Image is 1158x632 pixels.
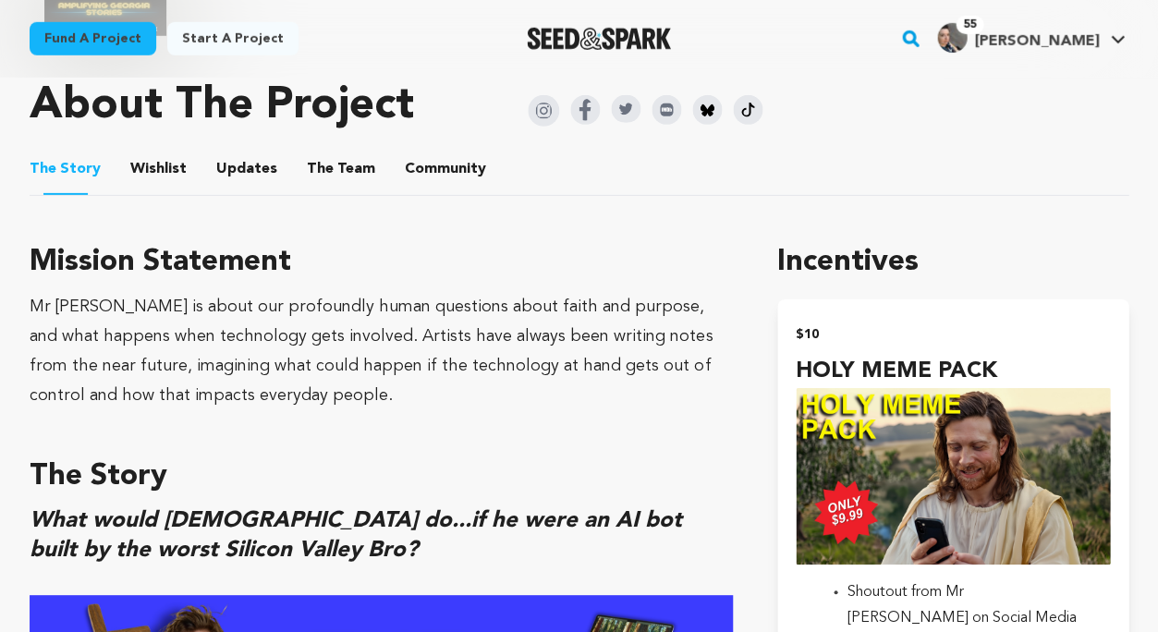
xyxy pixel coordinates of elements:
[528,95,559,127] img: Seed&Spark Instagram Icon
[796,322,1110,347] h2: $10
[30,22,156,55] a: Fund a project
[796,355,1110,388] h4: HOLY MEME PACK
[652,95,681,125] img: Seed&Spark IMDB Icon
[933,19,1128,53] a: Jenny W.'s Profile
[216,158,277,180] span: Updates
[30,240,733,285] h3: Mission Statement
[611,95,640,123] img: Seed&Spark Twitter Icon
[307,158,375,180] span: Team
[30,158,56,180] span: The
[777,240,1128,285] h1: Incentives
[847,585,1077,626] span: Shoutout from Mr [PERSON_NAME] on Social Media
[30,158,101,180] span: Story
[30,292,733,410] div: Mr [PERSON_NAME] is about our profoundly human questions about faith and purpose, and what happen...
[30,455,733,499] h3: The Story
[570,95,600,125] img: Seed&Spark Facebook Icon
[692,95,722,125] img: Seed&Spark Bluesky Icon
[956,16,983,34] span: 55
[933,19,1128,58] span: Jenny W.'s Profile
[527,28,672,50] a: Seed&Spark Homepage
[796,388,1110,565] img: incentive
[937,23,967,53] img: picture.jpeg
[733,95,762,125] img: Seed&Spark Tiktok Icon
[527,28,672,50] img: Seed&Spark Logo Dark Mode
[937,23,1099,53] div: Jenny W.'s Profile
[30,84,414,128] h1: About The Project
[30,510,682,562] em: What would [DEMOGRAPHIC_DATA] do...if he were an AI bot built by the worst Silicon Valley Bro?
[167,22,299,55] a: Start a project
[405,158,486,180] span: Community
[974,34,1099,49] span: [PERSON_NAME]
[307,158,334,180] span: The
[130,158,187,180] span: Wishlist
